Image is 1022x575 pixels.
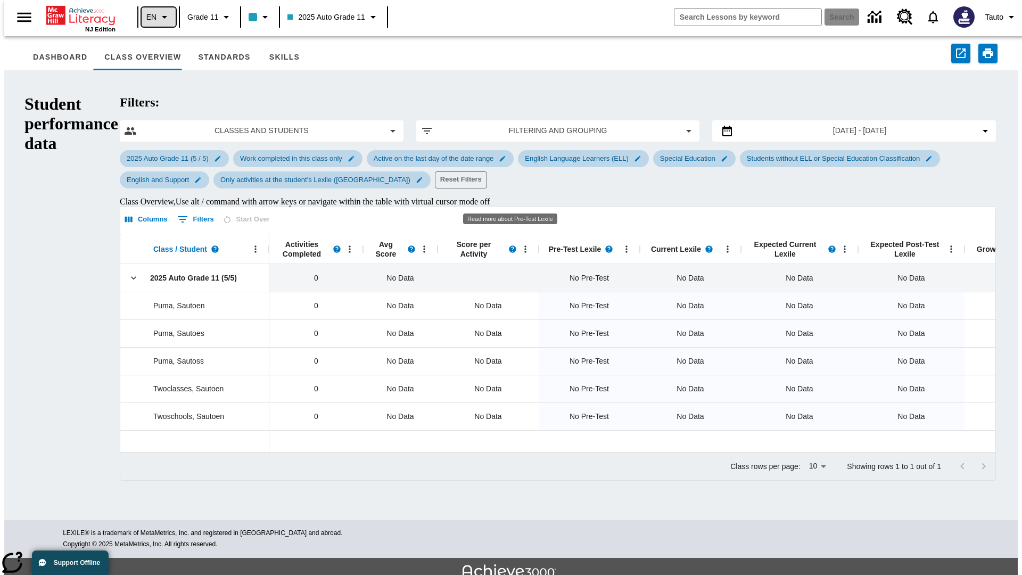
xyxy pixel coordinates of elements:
[269,292,363,319] div: 0, Puma, Sautoen
[381,323,419,344] span: No Data
[314,300,318,311] span: 0
[153,244,207,254] span: Class / Student
[269,347,363,375] div: 0, Puma, Sautoss
[275,240,329,259] span: Activities Completed
[416,241,432,257] button: Open Menu
[897,411,925,422] span: No Data, Twoschools, Sautoen
[469,295,507,316] div: No Data, Puma, Sautoen
[85,26,116,32] span: NJ Edition
[421,125,696,137] button: Apply filters menu item
[570,273,609,284] span: No Pre-Test, 2025 Auto Grade 11 (5/5)
[897,328,925,339] span: No Data, Puma, Sautoes
[947,3,981,31] button: Select a new avatar
[142,7,176,27] button: Language: EN, Select a language
[363,347,438,375] div: No Data, Puma, Sautoss
[269,375,363,402] div: 0, Twoclasses, Sautoen
[120,171,209,188] div: Edit English and Support filter selected submenu item
[891,3,919,31] a: Resource Center, Will open in new tab
[381,295,419,317] span: No Data
[720,241,736,257] button: Open Menu
[674,9,821,26] input: search field
[128,273,139,283] svg: Click here to collapse the class row
[640,292,741,319] div: No Data, Puma, Sautoen
[549,244,601,254] span: Pre-Test Lexile
[244,7,276,27] button: Class color is light blue. Change class color
[740,154,926,162] span: Students without ELL or Special Education Classification
[329,241,345,257] button: Read more about Activities Completed
[897,356,925,367] span: No Data, Puma, Sautoss
[443,240,505,259] span: Score per Activity
[833,125,887,136] span: [DATE] - [DATE]
[367,154,500,162] span: Active on the last day of the date range
[570,356,609,367] span: No Pre-Test, Puma, Sautoss
[314,411,318,422] span: 0
[786,411,813,422] span: No Data, Twoschools, Sautoen
[342,241,358,257] button: Open Menu
[153,328,204,339] span: Puma, Sautoes
[677,328,704,339] span: No Data
[120,197,996,207] div: Class Overview , Use alt / command with arrow keys or navigate within the table with virtual curs...
[619,241,634,257] button: Open Menu
[213,171,431,188] div: Edit Only activities at the student's Lexile (Reading) filter selected submenu item
[314,273,318,284] span: 0
[234,154,349,162] span: Work completed in this class only
[570,411,609,422] span: No Pre-Test, Twoschools, Sautoen
[32,551,109,575] button: Support Offline
[259,45,310,70] button: Skills
[269,264,363,292] div: 0, 2025 Auto Grade 11 (5/5)
[207,241,223,257] button: Read more about Class / Student
[269,402,363,430] div: 0, Twoschools, Sautoen
[897,273,925,284] span: No Data, 2025 Auto Grade 11 (5/5)
[363,264,438,292] div: No Data, 2025 Auto Grade 11 (5/5)
[786,328,813,339] span: No Data, Puma, Sautoes
[46,4,116,32] div: Home
[654,154,722,162] span: Special Education
[153,356,204,366] span: Puma, Sautoss
[367,150,514,167] div: Edit Active on the last day of the date range filter selected submenu item
[469,378,507,399] div: No Data, Twoclasses, Sautoen
[640,347,741,375] div: No Data, Puma, Sautoss
[183,7,237,27] button: Grade: Grade 11, Select a grade
[96,45,189,70] button: Class Overview
[153,300,205,311] span: Puma, Sautoen
[381,406,419,428] span: No Data
[150,273,237,283] span: 2025 Auto Grade 11 (5/5)
[677,411,704,422] span: No Data
[146,12,156,23] span: EN
[283,7,383,27] button: Class: 2025 Auto Grade 11, Select your class
[677,356,704,367] span: No Data
[746,240,824,259] span: Expected Current Lexile
[570,300,609,311] span: No Pre-Test, Puma, Sautoen
[63,540,217,548] span: Copyright © 2025 MetaMetrics, Inc. All rights reserved.
[786,383,813,395] span: No Data, Twoclasses, Sautoen
[214,176,417,184] span: Only activities at the student's Lexile ([GEOGRAPHIC_DATA])
[897,383,925,395] span: No Data, Twoclasses, Sautoen
[677,383,704,395] span: No Data
[985,12,1003,23] span: Tauto
[570,383,609,395] span: No Pre-Test, Twoclasses, Sautoen
[805,458,830,474] div: 10
[518,154,634,162] span: English Language Learners (ELL)
[786,356,813,367] span: No Data, Puma, Sautoss
[54,559,100,566] span: Support Offline
[863,240,946,259] span: Expected Post-Test Lexile
[381,350,419,372] span: No Data
[518,150,648,167] div: Edit English Language Learners (ELL) filter selected submenu item
[979,125,992,137] svg: Collapse Date Range Filter
[120,150,229,167] div: Edit 2025 Auto Grade 11 (5 / 5) filter selected submenu item
[640,402,741,430] div: No Data, Twoschools, Sautoen
[124,125,399,137] button: Select classes and students menu item
[145,125,378,136] span: Classes and Students
[381,378,419,400] span: No Data
[469,350,507,372] div: No Data, Puma, Sautoss
[363,375,438,402] div: No Data, Twoclasses, Sautoen
[601,241,617,257] button: Read more about Pre-Test Lexile
[953,6,975,28] img: Avatar
[677,300,704,311] span: No Data
[189,45,259,70] button: Standards
[442,125,674,136] span: Filtering and Grouping
[919,3,947,31] a: Notifications
[651,244,701,254] span: Current Lexile
[943,241,959,257] button: Open Menu
[24,45,96,70] button: Dashboard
